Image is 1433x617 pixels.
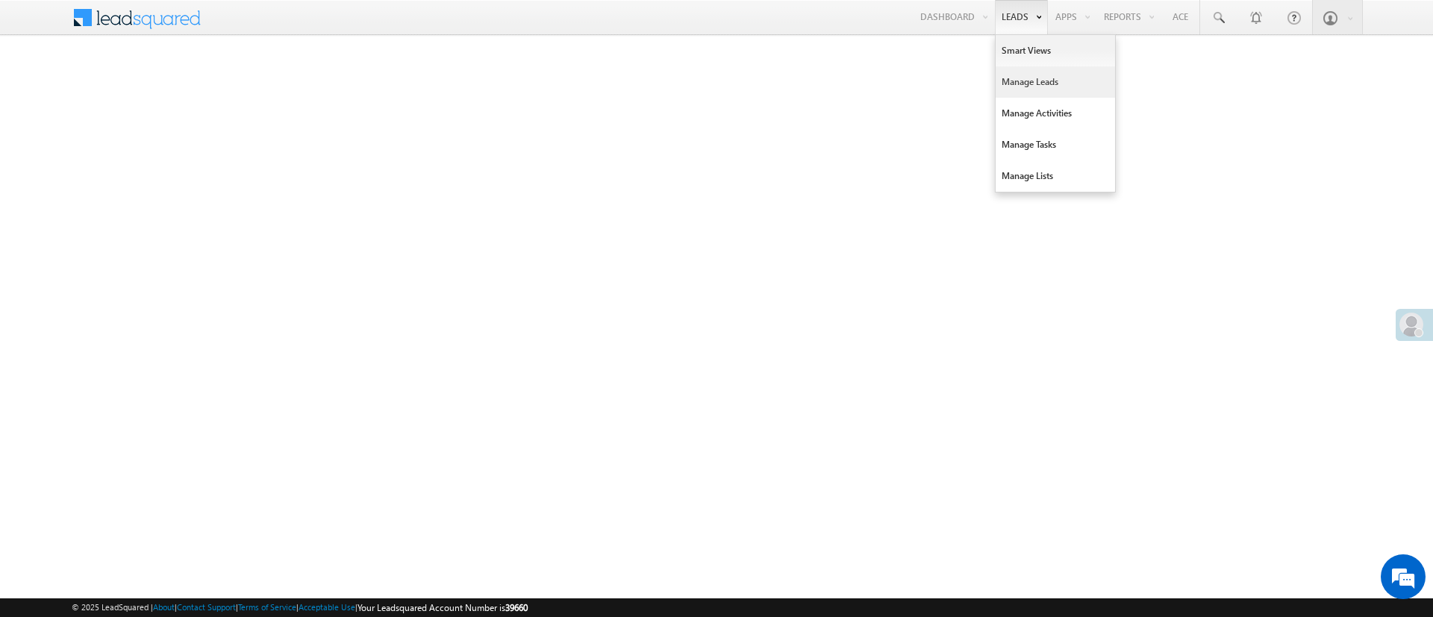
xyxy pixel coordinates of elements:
[505,602,528,613] span: 39660
[996,160,1115,192] a: Manage Lists
[238,602,296,612] a: Terms of Service
[72,601,528,615] span: © 2025 LeadSquared | | | | |
[177,602,236,612] a: Contact Support
[299,602,355,612] a: Acceptable Use
[996,66,1115,98] a: Manage Leads
[25,78,63,98] img: d_60004797649_company_0_60004797649
[245,7,281,43] div: Minimize live chat window
[153,602,175,612] a: About
[78,78,251,98] div: Leave a message
[996,98,1115,129] a: Manage Activities
[996,129,1115,160] a: Manage Tasks
[358,602,528,613] span: Your Leadsquared Account Number is
[219,460,271,480] em: Submit
[19,138,272,447] textarea: Type your message and click 'Submit'
[996,35,1115,66] a: Smart Views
